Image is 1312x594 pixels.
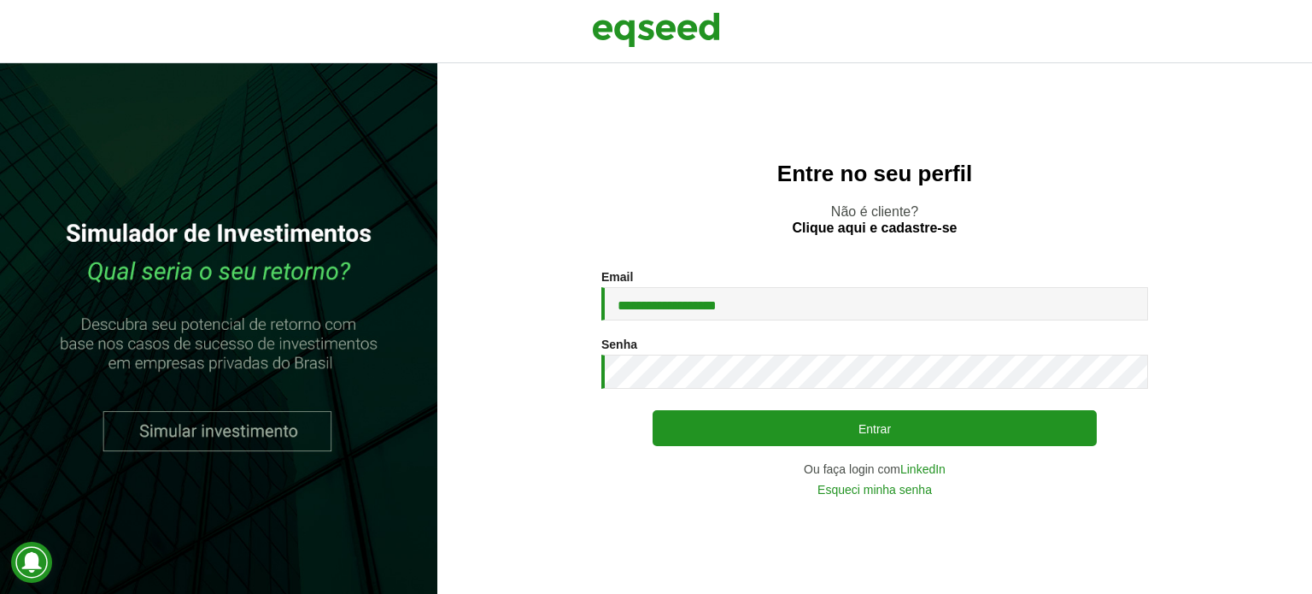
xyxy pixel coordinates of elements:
[817,484,932,496] a: Esqueci minha senha
[653,410,1097,446] button: Entrar
[592,9,720,51] img: EqSeed Logo
[793,221,958,235] a: Clique aqui e cadastre-se
[471,162,1278,186] h2: Entre no seu perfil
[601,463,1148,475] div: Ou faça login com
[601,271,633,283] label: Email
[900,463,946,475] a: LinkedIn
[471,203,1278,236] p: Não é cliente?
[601,338,637,350] label: Senha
